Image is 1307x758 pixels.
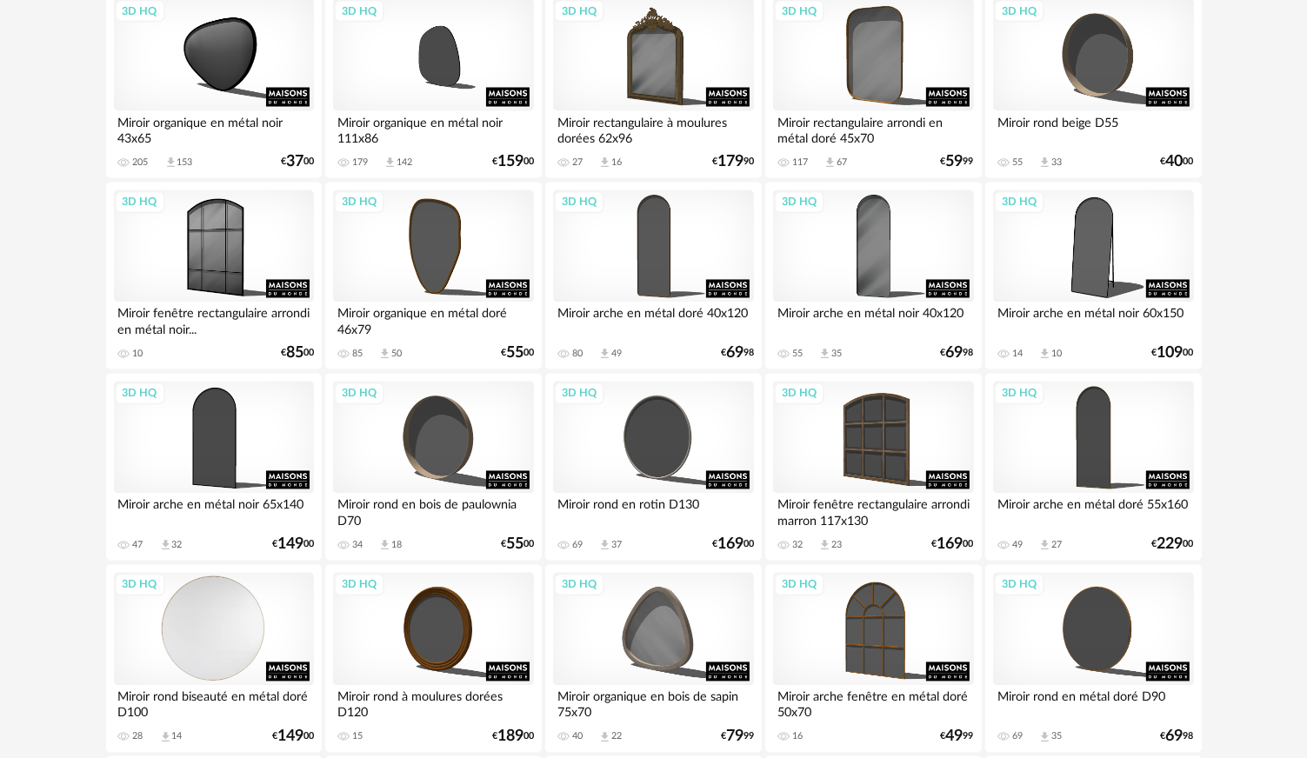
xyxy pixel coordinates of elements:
[1012,731,1023,743] div: 69
[286,156,303,169] span: 37
[133,731,143,743] div: 28
[114,494,314,529] div: Miroir arche en métal noir 65x140
[765,183,981,370] a: 3D HQ Miroir arche en métal noir 40x120 55 Download icon 35 €6998
[333,686,533,721] div: Miroir rond à moulures dorées D120
[792,157,808,170] div: 117
[993,111,1193,146] div: Miroir rond beige D55
[792,349,803,361] div: 55
[1038,539,1051,552] span: Download icon
[501,348,534,360] div: € 00
[378,348,391,361] span: Download icon
[611,157,622,170] div: 16
[611,731,622,743] div: 22
[773,111,973,146] div: Miroir rectangulaire arrondi en métal doré 45x70
[937,539,964,551] span: 169
[946,348,964,360] span: 69
[115,574,165,596] div: 3D HQ
[993,494,1193,529] div: Miroir arche en métal doré 55x160
[985,565,1201,753] a: 3D HQ Miroir rond en métal doré D90 69 Download icon 35 €6998
[611,540,622,552] div: 37
[792,540,803,552] div: 32
[1161,731,1194,743] div: € 98
[1051,157,1062,170] div: 33
[352,349,363,361] div: 85
[1038,156,1051,170] span: Download icon
[941,731,974,743] div: € 99
[773,303,973,337] div: Miroir arche en métal noir 40x120
[824,156,837,170] span: Download icon
[334,574,384,596] div: 3D HQ
[818,539,831,552] span: Download icon
[545,183,761,370] a: 3D HQ Miroir arche en métal doré 40x120 80 Download icon 49 €6998
[554,574,604,596] div: 3D HQ
[572,349,583,361] div: 80
[717,156,744,169] span: 179
[792,731,803,743] div: 16
[106,183,322,370] a: 3D HQ Miroir fenêtre rectangulaire arrondi en métal noir... 10 €8500
[598,348,611,361] span: Download icon
[334,382,384,405] div: 3D HQ
[159,731,172,744] span: Download icon
[773,686,973,721] div: Miroir arche fenêtre en métal doré 50x70
[172,731,183,743] div: 14
[985,183,1201,370] a: 3D HQ Miroir arche en métal noir 60x150 14 Download icon 10 €10900
[133,540,143,552] div: 47
[391,540,402,552] div: 18
[993,686,1193,721] div: Miroir rond en métal doré D90
[994,382,1044,405] div: 3D HQ
[133,349,143,361] div: 10
[177,157,193,170] div: 153
[1152,348,1194,360] div: € 00
[352,157,368,170] div: 179
[272,539,314,551] div: € 00
[598,731,611,744] span: Download icon
[837,157,847,170] div: 67
[325,183,541,370] a: 3D HQ Miroir organique en métal doré 46x79 85 Download icon 50 €5500
[281,156,314,169] div: € 00
[1051,540,1062,552] div: 27
[1012,349,1023,361] div: 14
[1051,731,1062,743] div: 35
[333,303,533,337] div: Miroir organique en métal doré 46x79
[572,540,583,552] div: 69
[712,156,754,169] div: € 90
[114,303,314,337] div: Miroir fenêtre rectangulaire arrondi en métal noir...
[994,191,1044,214] div: 3D HQ
[1157,539,1184,551] span: 229
[115,382,165,405] div: 3D HQ
[994,574,1044,596] div: 3D HQ
[1152,539,1194,551] div: € 00
[774,382,824,405] div: 3D HQ
[492,731,534,743] div: € 00
[506,348,523,360] span: 55
[1051,349,1062,361] div: 10
[1012,157,1023,170] div: 55
[932,539,974,551] div: € 00
[545,565,761,753] a: 3D HQ Miroir organique en bois de sapin 75x70 40 Download icon 22 €7999
[774,574,824,596] div: 3D HQ
[325,565,541,753] a: 3D HQ Miroir rond à moulures dorées D120 15 €18900
[598,539,611,552] span: Download icon
[114,111,314,146] div: Miroir organique en métal noir 43x65
[598,156,611,170] span: Download icon
[572,157,583,170] div: 27
[1038,348,1051,361] span: Download icon
[554,191,604,214] div: 3D HQ
[114,686,314,721] div: Miroir rond biseauté en métal doré D100
[553,686,753,721] div: Miroir organique en bois de sapin 75x70
[164,156,177,170] span: Download icon
[946,156,964,169] span: 59
[397,157,412,170] div: 142
[993,303,1193,337] div: Miroir arche en métal noir 60x150
[765,565,981,753] a: 3D HQ Miroir arche fenêtre en métal doré 50x70 16 €4999
[831,540,842,552] div: 23
[1166,731,1184,743] span: 69
[726,731,744,743] span: 79
[352,540,363,552] div: 34
[325,374,541,562] a: 3D HQ Miroir rond en bois de paulownia D70 34 Download icon 18 €5500
[106,565,322,753] a: 3D HQ Miroir rond biseauté en métal doré D100 28 Download icon 14 €14900
[334,191,384,214] div: 3D HQ
[572,731,583,743] div: 40
[272,731,314,743] div: € 00
[721,731,754,743] div: € 99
